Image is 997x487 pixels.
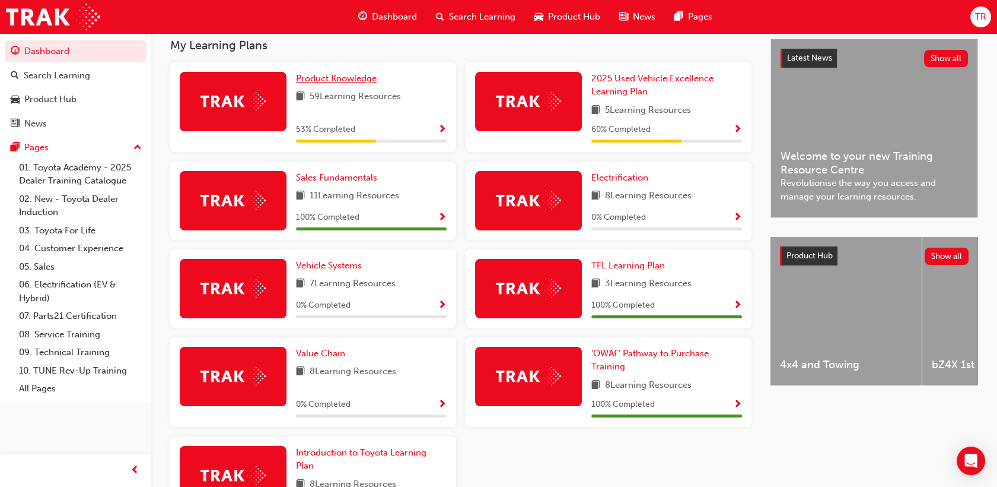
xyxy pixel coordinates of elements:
div: Search Learning [24,69,90,83]
span: Vehicle Systems [296,260,362,271]
a: Search Learning [5,65,146,87]
a: 08. Service Training [14,325,146,344]
a: News [5,113,146,135]
a: 05. Sales [14,258,146,276]
a: Trak [6,4,100,30]
span: Show Progress [438,301,447,311]
button: Show Progress [438,122,447,137]
span: pages-icon [11,143,20,153]
a: 02. New - Toyota Dealer Induction [14,190,146,222]
img: Trak [200,92,266,110]
img: Trak [496,279,561,298]
span: book-icon [591,189,600,204]
div: Pages [24,141,49,154]
span: 100 % Completed [296,211,359,224]
div: Product Hub [24,93,77,106]
span: book-icon [296,365,305,380]
span: Electrification [591,172,648,183]
span: book-icon [296,189,305,204]
a: Sales Fundamentals [296,171,382,185]
button: Show Progress [733,397,742,412]
span: Pages [688,10,712,24]
span: 8 Learning Resources [605,189,692,204]
a: Introduction to Toyota Learning Plan [296,446,447,473]
span: Dashboard [372,10,417,24]
a: Latest NewsShow all [781,49,968,68]
span: news-icon [619,10,628,24]
a: 04. Customer Experience [14,239,146,258]
span: 11 Learning Resources [310,189,399,204]
a: TFL Learning Plan [591,259,670,273]
img: Trak [200,367,266,385]
button: Show Progress [438,210,447,225]
span: book-icon [591,378,600,393]
button: Show Progress [733,122,742,137]
span: 0 % Completed [296,299,351,312]
span: 'OWAF' Pathway to Purchase Training [591,348,709,372]
span: 5 Learning Resources [605,103,691,118]
a: 01. Toyota Academy - 2025 Dealer Training Catalogue [14,159,146,190]
div: News [24,117,47,131]
span: book-icon [296,90,305,105]
span: news-icon [11,119,20,129]
button: Show Progress [733,298,742,313]
span: Product Hub [786,251,833,261]
button: TR [970,7,991,27]
span: 3 Learning Resources [605,277,692,292]
span: 60 % Completed [591,123,651,137]
span: up-icon [133,140,142,156]
a: Latest NewsShow allWelcome to your new Training Resource CentreRevolutionise the way you access a... [770,39,978,218]
a: 06. Electrification (EV & Hybrid) [14,276,146,307]
img: Trak [200,191,266,210]
span: Product Hub [548,10,600,24]
span: 2025 Used Vehicle Excellence Learning Plan [591,73,713,97]
img: Trak [200,466,266,485]
h3: My Learning Plans [170,39,751,52]
span: 0 % Completed [296,398,351,412]
span: prev-icon [130,463,139,478]
span: search-icon [11,71,19,81]
a: car-iconProduct Hub [525,5,610,29]
a: news-iconNews [610,5,665,29]
button: Show all [925,248,969,265]
a: pages-iconPages [665,5,722,29]
a: 10. TUNE Rev-Up Training [14,362,146,380]
span: car-icon [534,10,543,24]
span: Show Progress [733,301,742,311]
a: 'OWAF' Pathway to Purchase Training [591,347,742,374]
span: book-icon [296,277,305,292]
button: Show Progress [733,210,742,225]
img: Trak [496,367,561,385]
span: Show Progress [733,213,742,223]
a: 2025 Used Vehicle Excellence Learning Plan [591,72,742,99]
span: search-icon [436,10,444,24]
span: Sales Fundamentals [296,172,377,183]
span: 7 Learning Resources [310,277,396,292]
span: Show Progress [733,125,742,135]
span: TFL Learning Plan [591,260,665,271]
span: car-icon [11,94,20,105]
span: Show Progress [733,400,742,410]
a: 03. Toyota For Life [14,222,146,240]
span: book-icon [591,277,600,292]
span: Search Learning [449,10,515,24]
a: Product Hub [5,88,146,110]
span: Product Knowledge [296,73,377,84]
a: Product HubShow all [780,246,969,265]
a: All Pages [14,380,146,398]
span: 4x4 and Towing [780,358,912,372]
button: Show all [924,50,969,67]
span: 8 Learning Resources [310,365,396,380]
span: Show Progress [438,400,447,410]
a: guage-iconDashboard [349,5,426,29]
span: 53 % Completed [296,123,355,137]
div: Open Intercom Messenger [957,447,985,475]
button: Pages [5,137,146,159]
span: guage-icon [11,46,20,57]
span: TR [975,10,986,24]
span: Introduction to Toyota Learning Plan [296,447,426,472]
button: Show Progress [438,298,447,313]
span: Latest News [787,53,832,63]
span: Show Progress [438,125,447,135]
a: 4x4 and Towing [770,237,922,385]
